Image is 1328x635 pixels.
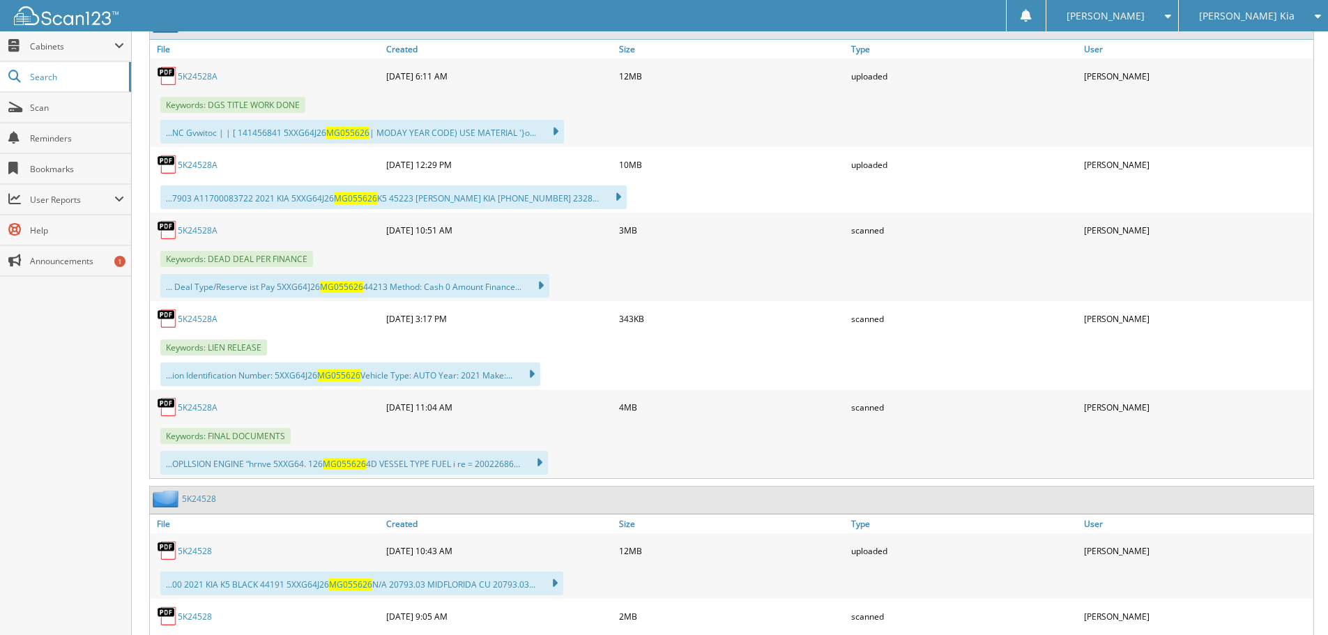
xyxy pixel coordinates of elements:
[1081,393,1313,421] div: [PERSON_NAME]
[30,40,114,52] span: Cabinets
[383,216,616,244] div: [DATE] 10:51 AM
[160,572,563,595] div: ...00 2021 KIA K5 BLACK 44191 5XXG64J26 N/A 20793.03 MIDFLORIDA CU 20793.03...
[178,545,212,557] a: 5K24528
[150,514,383,533] a: File
[383,151,616,178] div: [DATE] 12:29 PM
[848,514,1081,533] a: Type
[160,362,540,386] div: ...ion Identification Number: 5XXG64J26 Vehicle Type: AUTO Year: 2021 Make:...
[383,537,616,565] div: [DATE] 10:43 AM
[848,393,1081,421] div: scanned
[30,255,124,267] span: Announcements
[1081,514,1313,533] a: User
[157,397,178,418] img: PDF.png
[1081,151,1313,178] div: [PERSON_NAME]
[30,102,124,114] span: Scan
[616,62,848,90] div: 12MB
[383,514,616,533] a: Created
[160,120,564,144] div: ...NC Gvwitoc | | [ 141456841 5XXG64J26 | MODAY YEAR CODE) USE MATERIAL '}o...
[160,451,548,475] div: ...OPLLSION ENGINE “hrnve 5XXG64. 126 4D VESSEL TYPE FUEL i re = 20022686...
[1067,12,1145,20] span: [PERSON_NAME]
[848,305,1081,332] div: scanned
[157,154,178,175] img: PDF.png
[30,163,124,175] span: Bookmarks
[14,6,119,25] img: scan123-logo-white.svg
[114,256,125,267] div: 1
[178,611,212,622] a: 5K24528
[616,514,848,533] a: Size
[160,251,313,267] span: Keywords: DEAD DEAL PER FINANCE
[30,132,124,144] span: Reminders
[157,220,178,240] img: PDF.png
[848,40,1081,59] a: Type
[178,401,217,413] a: 5K24528A
[383,602,616,630] div: [DATE] 9:05 AM
[329,579,372,590] span: MG055626
[848,216,1081,244] div: scanned
[848,602,1081,630] div: scanned
[30,194,114,206] span: User Reports
[157,66,178,86] img: PDF.png
[1081,40,1313,59] a: User
[182,493,216,505] a: 5K24528
[1258,568,1328,635] iframe: Chat Widget
[160,428,291,444] span: Keywords: FINAL DOCUMENTS
[1081,62,1313,90] div: [PERSON_NAME]
[616,602,848,630] div: 2MB
[1081,305,1313,332] div: [PERSON_NAME]
[153,490,182,507] img: folder2.png
[178,159,217,171] a: 5K24528A
[157,606,178,627] img: PDF.png
[323,458,366,470] span: MG055626
[160,339,267,355] span: Keywords: LIEN RELEASE
[383,40,616,59] a: Created
[150,40,383,59] a: File
[160,97,305,113] span: Keywords: DGS TITLE WORK DONE
[1081,537,1313,565] div: [PERSON_NAME]
[317,369,360,381] span: MG055626
[178,70,217,82] a: 5K24528A
[848,537,1081,565] div: uploaded
[320,281,363,293] span: MG055626
[848,62,1081,90] div: uploaded
[160,274,549,298] div: ... Deal Type/Reserve ist Pay 5XXG64]26 44213 Method: Cash 0 Amount Finance...
[30,224,124,236] span: Help
[30,71,122,83] span: Search
[157,540,178,561] img: PDF.png
[1081,602,1313,630] div: [PERSON_NAME]
[178,224,217,236] a: 5K24528A
[848,151,1081,178] div: uploaded
[1081,216,1313,244] div: [PERSON_NAME]
[616,537,848,565] div: 12MB
[334,192,377,204] span: MG055626
[326,127,369,139] span: MG055626
[157,308,178,329] img: PDF.png
[383,305,616,332] div: [DATE] 3:17 PM
[616,393,848,421] div: 4MB
[178,313,217,325] a: 5K24528A
[616,151,848,178] div: 10MB
[1199,12,1295,20] span: [PERSON_NAME] Kia
[160,185,627,209] div: ...7903 A11700083722 2021 KIA 5XXG64J26 K5 45223 [PERSON_NAME] KIA [PHONE_NUMBER] 2328...
[383,62,616,90] div: [DATE] 6:11 AM
[616,216,848,244] div: 3MB
[383,393,616,421] div: [DATE] 11:04 AM
[616,40,848,59] a: Size
[616,305,848,332] div: 343KB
